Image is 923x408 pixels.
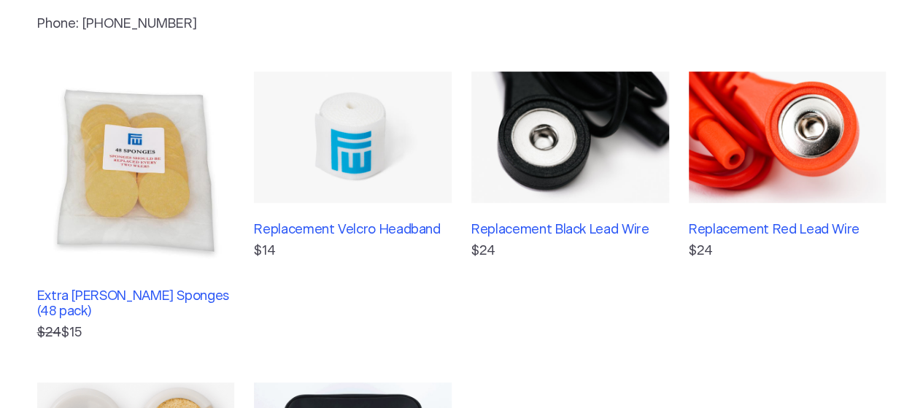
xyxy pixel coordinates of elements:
h3: Replacement Red Lead Wire [689,223,887,239]
img: Extra Fisher Wallace Sponges (48 pack) [37,72,235,269]
s: $24 [37,326,61,339]
a: Extra [PERSON_NAME] Sponges (48 pack) $24$15 [37,72,235,343]
img: Replacement Red Lead Wire [689,72,887,203]
p: $14 [254,242,452,261]
img: Replacement Velcro Headband [254,72,452,203]
p: $15 [37,323,235,343]
p: $24 [689,242,887,261]
a: Replacement Velcro Headband$14 [254,72,452,343]
img: Replacement Black Lead Wire [471,72,669,203]
a: Replacement Red Lead Wire$24 [689,72,887,343]
p: Phone: [PHONE_NUMBER] [37,15,633,34]
a: Replacement Black Lead Wire$24 [471,72,669,343]
p: $24 [471,242,669,261]
h3: Replacement Black Lead Wire [471,223,669,239]
h3: Extra [PERSON_NAME] Sponges (48 pack) [37,289,235,320]
h3: Replacement Velcro Headband [254,223,452,239]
